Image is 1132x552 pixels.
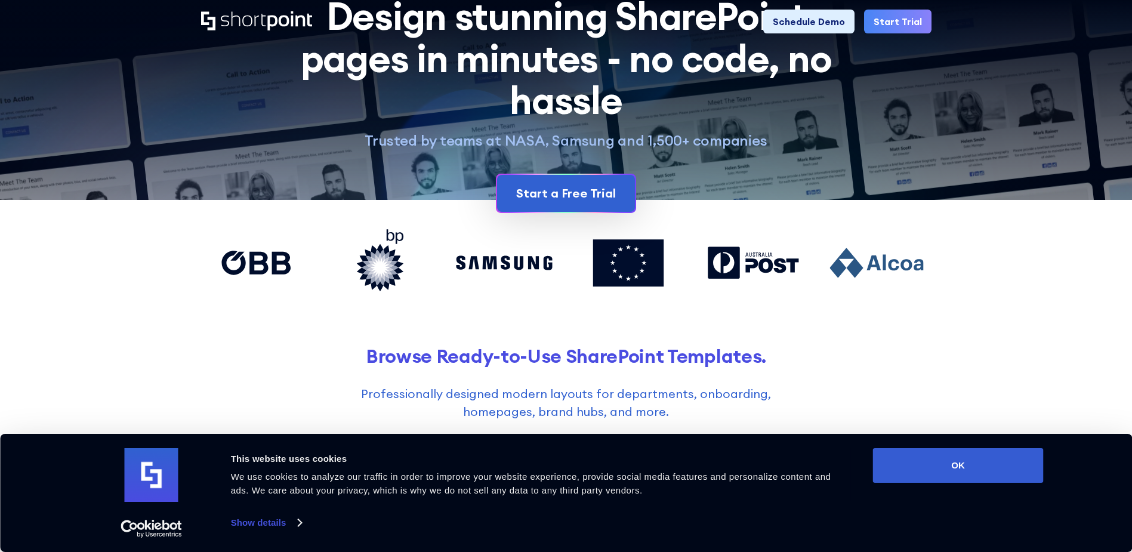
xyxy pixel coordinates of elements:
[201,11,312,32] a: Home
[99,520,203,538] a: Usercentrics Cookiebot - opens in a new window
[231,452,846,466] div: This website uses cookies
[763,10,855,33] a: Schedule Demo
[231,514,301,532] a: Show details
[873,448,1044,483] button: OK
[332,385,800,421] p: Professionally designed modern layouts for departments, onboarding, homepages, brand hubs, and more.
[864,10,931,33] a: Start Trial
[516,184,616,202] div: Start a Free Trial
[201,345,931,367] h2: Browse Ready-to-Use SharePoint Templates.
[497,175,635,212] a: Start a Free Trial
[917,414,1132,552] iframe: Chat Widget
[287,131,846,150] p: Trusted by teams at NASA, Samsung and 1,500+ companies
[201,223,931,232] div: No credit card required
[125,448,178,502] img: logo
[231,471,831,495] span: We use cookies to analyze our traffic in order to improve your website experience, provide social...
